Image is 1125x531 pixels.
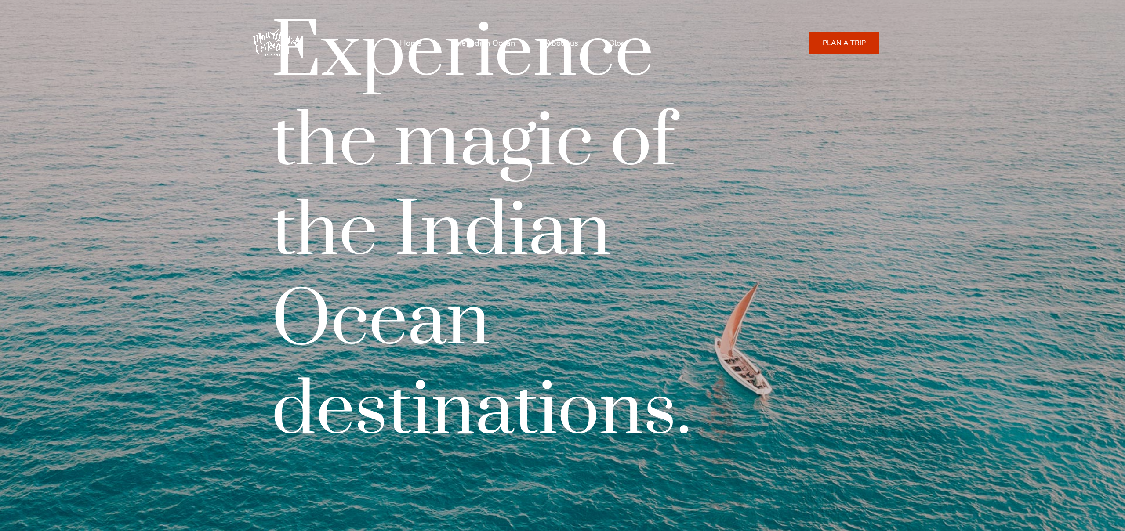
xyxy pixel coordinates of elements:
a: PLAN A TRIP [809,32,879,54]
h1: Experience the magic of the Indian Ocean destinations. [272,8,691,456]
a: About us [546,33,578,54]
a: Blog [609,33,626,54]
a: Home [400,33,421,54]
a: The Indian Ocean [452,33,515,54]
